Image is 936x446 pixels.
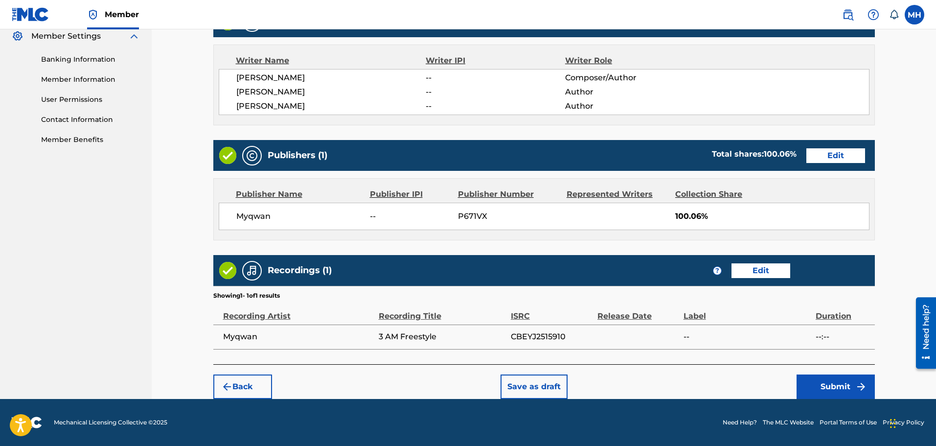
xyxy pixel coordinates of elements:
[87,9,99,21] img: Top Rightsholder
[219,262,236,279] img: Valid
[565,100,692,112] span: Author
[246,150,258,162] img: Publishers
[511,331,593,343] span: CBEYJ2515910
[31,30,101,42] span: Member Settings
[426,72,565,84] span: --
[684,300,811,322] div: Label
[838,5,858,24] a: Public Search
[426,100,565,112] span: --
[797,375,875,399] button: Submit
[236,188,363,200] div: Publisher Name
[723,418,757,427] a: Need Help?
[806,148,865,163] button: Edit
[675,188,770,200] div: Collection Share
[565,72,692,84] span: Composer/Author
[905,5,924,24] div: User Menu
[868,9,879,21] img: help
[41,94,140,105] a: User Permissions
[236,86,426,98] span: [PERSON_NAME]
[12,7,49,22] img: MLC Logo
[268,265,332,276] h5: Recordings (1)
[501,375,568,399] button: Save as draft
[221,381,233,393] img: 7ee5dd4eb1f8a8e3ef2f.svg
[370,211,451,222] span: --
[713,267,721,275] span: ?
[379,300,506,322] div: Recording Title
[268,150,327,161] h5: Publishers (1)
[890,409,896,438] div: Drag
[236,72,426,84] span: [PERSON_NAME]
[712,148,797,160] div: Total shares:
[684,331,811,343] span: --
[763,418,814,427] a: The MLC Website
[223,300,374,322] div: Recording Artist
[213,375,272,399] button: Back
[379,331,506,343] span: 3 AM Freestyle
[565,55,692,67] div: Writer Role
[246,265,258,277] img: Recordings
[889,10,899,20] div: Notifications
[855,381,867,393] img: f7272a7cc735f4ea7f67.svg
[567,188,668,200] div: Represented Writers
[565,86,692,98] span: Author
[41,74,140,85] a: Member Information
[41,115,140,125] a: Contact Information
[887,399,936,446] iframe: Chat Widget
[219,147,236,164] img: Valid
[105,9,139,20] span: Member
[883,418,924,427] a: Privacy Policy
[12,30,23,42] img: Member Settings
[909,293,936,372] iframe: Resource Center
[816,300,869,322] div: Duration
[764,149,797,159] span: 100.06 %
[236,211,363,222] span: Myqwan
[731,263,790,278] button: Edit
[458,211,559,222] span: P671VX
[213,291,280,300] p: Showing 1 - 1 of 1 results
[511,300,593,322] div: ISRC
[236,55,426,67] div: Writer Name
[41,135,140,145] a: Member Benefits
[223,331,374,343] span: Myqwan
[236,100,426,112] span: [PERSON_NAME]
[426,86,565,98] span: --
[864,5,883,24] div: Help
[426,55,565,67] div: Writer IPI
[820,418,877,427] a: Portal Terms of Use
[675,211,869,222] span: 100.06%
[597,300,679,322] div: Release Date
[816,331,869,343] span: --:--
[12,417,42,428] img: logo
[842,9,854,21] img: search
[370,188,451,200] div: Publisher IPI
[128,30,140,42] img: expand
[41,54,140,65] a: Banking Information
[54,418,167,427] span: Mechanical Licensing Collective © 2025
[458,188,559,200] div: Publisher Number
